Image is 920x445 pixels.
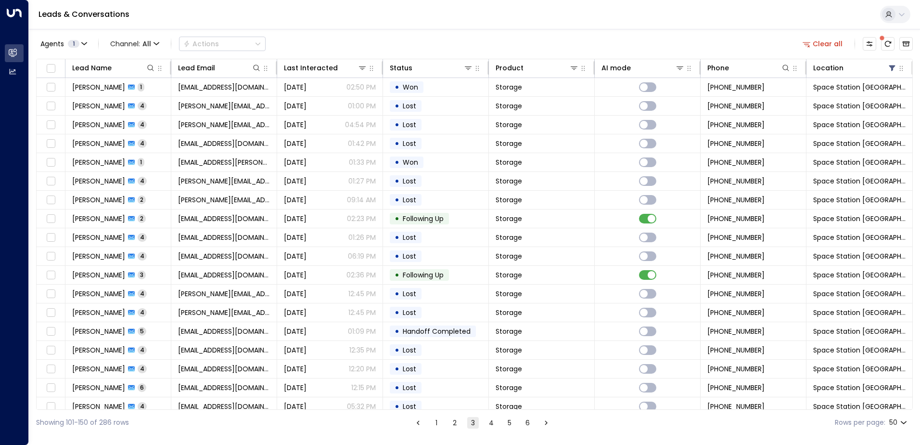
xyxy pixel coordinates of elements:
[496,327,522,336] span: Storage
[403,270,444,280] span: Following Up
[707,251,765,261] span: +447913425632
[178,214,270,223] span: arronjosephwillis@gmail.com
[72,214,125,223] span: Arron Willis
[496,176,522,186] span: Storage
[707,62,729,74] div: Phone
[346,270,376,280] p: 02:36 PM
[45,81,57,93] span: Toggle select row
[72,327,125,336] span: Nicola Kelly
[467,417,479,429] button: page 3
[72,157,125,167] span: Marc Hodgson
[349,364,376,374] p: 12:20 PM
[496,82,522,92] span: Storage
[496,233,522,242] span: Storage
[395,286,399,302] div: •
[138,233,147,241] span: 4
[390,62,412,74] div: Status
[45,100,57,112] span: Toggle select row
[284,364,307,374] span: Aug 08, 2025
[138,214,146,222] span: 2
[72,383,125,393] span: Paul Siddall
[72,62,112,74] div: Lead Name
[504,417,515,429] button: Go to page 5
[72,101,125,111] span: Tanya Storey
[284,214,307,223] span: Aug 10, 2025
[601,62,631,74] div: AI mode
[72,270,125,280] span: Joanna Cambray-Young
[138,308,147,316] span: 4
[395,135,399,152] div: •
[138,289,147,298] span: 4
[284,233,307,242] span: Aug 10, 2025
[351,383,376,393] p: 12:15 PM
[138,252,147,260] span: 4
[349,345,376,355] p: 12:35 PM
[138,158,144,166] span: 1
[889,416,909,430] div: 50
[707,270,765,280] span: +447901733719
[813,120,906,130] span: Space Station Doncaster
[348,327,376,336] p: 01:09 PM
[138,327,146,335] span: 5
[45,119,57,131] span: Toggle select row
[813,62,843,74] div: Location
[403,101,416,111] span: Lost
[496,289,522,299] span: Storage
[813,214,906,223] span: Space Station Doncaster
[138,365,147,373] span: 4
[178,308,270,317] span: trevors@bluesteele.co.uk
[813,270,906,280] span: Space Station Doncaster
[881,37,894,51] span: There are new threads available. Refresh the grid to view the latest updates.
[284,157,307,167] span: Aug 11, 2025
[707,383,765,393] span: +447960133149
[496,120,522,130] span: Storage
[178,364,270,374] span: sea-nm-tero@hotmail.co.uk
[403,345,416,355] span: Lost
[138,402,147,410] span: 4
[284,101,307,111] span: Aug 12, 2025
[348,139,376,148] p: 01:42 PM
[403,289,416,299] span: Lost
[395,154,399,170] div: •
[496,251,522,261] span: Storage
[348,101,376,111] p: 01:00 PM
[813,251,906,261] span: Space Station Doncaster
[707,233,765,242] span: +447624004367
[403,195,416,205] span: Lost
[72,364,125,374] span: Terence Mutero
[138,102,147,110] span: 4
[284,251,307,261] span: Aug 09, 2025
[45,175,57,187] span: Toggle select row
[395,380,399,396] div: •
[403,157,418,167] span: Won
[72,251,125,261] span: Emily Bakewell
[72,62,155,74] div: Lead Name
[68,40,79,48] span: 1
[496,270,522,280] span: Storage
[813,195,906,205] span: Space Station Doncaster
[45,194,57,206] span: Toggle select row
[284,402,307,411] span: Aug 07, 2025
[142,40,151,48] span: All
[72,176,125,186] span: Linda Watson
[395,323,399,340] div: •
[395,267,399,283] div: •
[863,37,876,51] button: Customize
[284,120,307,130] span: Aug 11, 2025
[45,288,57,300] span: Toggle select row
[284,327,307,336] span: Aug 08, 2025
[395,398,399,415] div: •
[813,139,906,148] span: Space Station Doncaster
[403,383,416,393] span: Lost
[45,326,57,338] span: Toggle select row
[496,308,522,317] span: Storage
[395,229,399,246] div: •
[496,345,522,355] span: Storage
[183,39,219,48] div: Actions
[707,327,765,336] span: +447770920787
[138,177,147,185] span: 4
[496,402,522,411] span: Storage
[707,345,765,355] span: +447464077040
[395,342,399,358] div: •
[284,383,307,393] span: Aug 08, 2025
